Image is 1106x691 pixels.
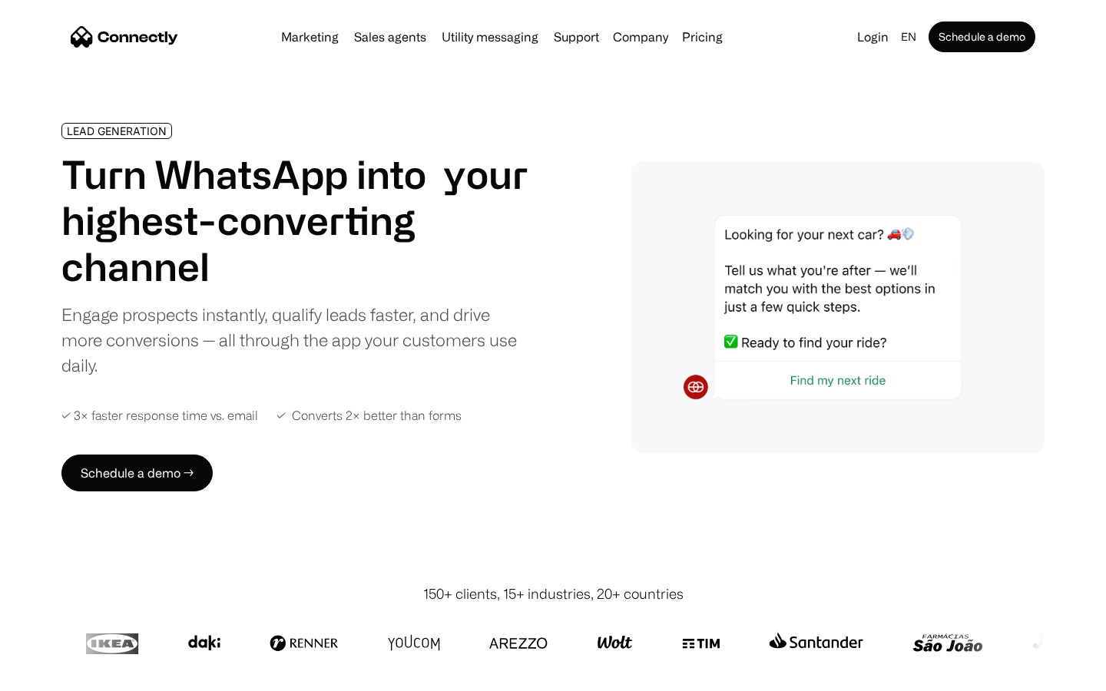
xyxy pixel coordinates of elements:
[929,21,1035,52] a: Schedule a demo
[275,31,345,43] a: Marketing
[61,151,528,289] h1: Turn WhatsApp into your highest-converting channel
[348,31,432,43] a: Sales agents
[613,26,668,48] div: Company
[901,26,916,48] div: en
[851,26,895,48] a: Login
[276,408,462,423] div: ✓ Converts 2× better than forms
[61,302,528,378] div: Engage prospects instantly, qualify leads faster, and drive more conversions — all through the ap...
[676,31,729,43] a: Pricing
[61,455,213,491] a: Schedule a demo →
[31,664,92,686] ul: Language list
[548,31,605,43] a: Support
[435,31,545,43] a: Utility messaging
[423,584,684,604] div: 150+ clients, 15+ industries, 20+ countries
[15,663,92,686] aside: Language selected: English
[67,125,167,137] div: LEAD GENERATION
[61,408,258,423] div: ✓ 3× faster response time vs. email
